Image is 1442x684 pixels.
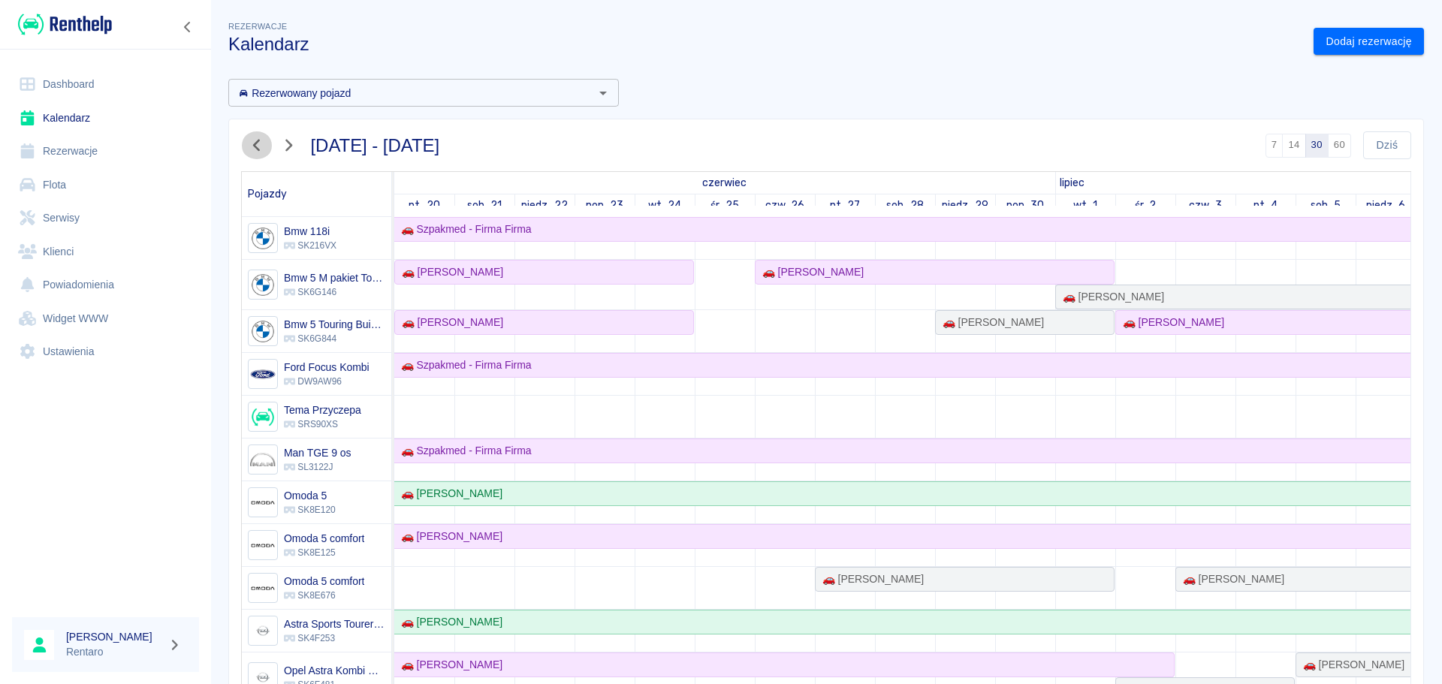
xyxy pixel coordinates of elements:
[395,357,532,373] div: 🚗 Szpakmed - Firma Firma
[284,531,364,546] h6: Omoda 5 comfort
[228,34,1302,55] h3: Kalendarz
[12,335,199,369] a: Ustawienia
[250,490,275,515] img: Image
[228,22,287,31] span: Rezerwacje
[1305,134,1329,158] button: 30 dni
[1363,131,1411,159] button: Dziś
[66,629,162,644] h6: [PERSON_NAME]
[250,576,275,601] img: Image
[250,226,275,251] img: Image
[284,239,336,252] p: SK216VX
[1003,194,1048,216] a: 30 czerwca 2025
[284,270,385,285] h6: Bmw 5 M pakiet Touring
[395,221,532,237] div: 🚗 Szpakmed - Firma Firma
[284,503,336,517] p: SK8E120
[938,194,992,216] a: 29 czerwca 2025
[396,315,503,330] div: 🚗 [PERSON_NAME]
[250,405,275,429] img: Image
[826,194,864,216] a: 27 czerwca 2025
[284,417,361,431] p: SRS90XS
[1314,28,1424,56] a: Dodaj rezerwację
[882,194,928,216] a: 28 czerwca 2025
[463,194,506,216] a: 21 czerwca 2025
[248,188,287,200] span: Pojazdy
[1117,315,1224,330] div: 🚗 [PERSON_NAME]
[284,631,385,645] p: SK4F253
[12,235,199,269] a: Klienci
[593,83,614,104] button: Otwórz
[12,134,199,168] a: Rezerwacje
[707,194,743,216] a: 25 czerwca 2025
[284,224,336,239] h6: Bmw 118i
[311,135,440,156] h3: [DATE] - [DATE]
[284,546,364,559] p: SK8E125
[937,315,1044,330] div: 🚗 [PERSON_NAME]
[66,644,162,660] p: Rentaro
[12,201,199,235] a: Serwisy
[816,571,924,587] div: 🚗 [PERSON_NAME]
[284,445,351,460] h6: Man TGE 9 os
[284,360,370,375] h6: Ford Focus Kombi
[284,375,370,388] p: DW9AW96
[395,614,502,630] div: 🚗 [PERSON_NAME]
[395,529,502,544] div: 🚗 [PERSON_NAME]
[12,101,199,135] a: Kalendarz
[1056,172,1088,194] a: 1 lipca 2025
[284,589,364,602] p: SK8E676
[1177,571,1284,587] div: 🚗 [PERSON_NAME]
[250,533,275,558] img: Image
[284,317,385,332] h6: Bmw 5 Touring Buissnes
[1307,194,1345,216] a: 5 lipca 2025
[395,657,502,673] div: 🚗 [PERSON_NAME]
[756,264,864,280] div: 🚗 [PERSON_NAME]
[582,194,628,216] a: 23 czerwca 2025
[284,332,385,345] p: SK6G844
[233,83,590,102] input: Wyszukaj i wybierz pojazdy...
[250,619,275,643] img: Image
[250,319,275,344] img: Image
[762,194,809,216] a: 26 czerwca 2025
[395,443,532,459] div: 🚗 Szpakmed - Firma Firma
[284,574,364,589] h6: Omoda 5 comfort
[1362,194,1410,216] a: 6 lipca 2025
[250,362,275,387] img: Image
[1328,134,1351,158] button: 60 dni
[1057,289,1164,305] div: 🚗 [PERSON_NAME]
[1069,194,1102,216] a: 1 lipca 2025
[644,194,686,216] a: 24 czerwca 2025
[1297,657,1404,673] div: 🚗 [PERSON_NAME]
[1266,134,1284,158] button: 7 dni
[396,264,503,280] div: 🚗 [PERSON_NAME]
[1185,194,1226,216] a: 3 lipca 2025
[284,402,361,417] h6: Tema Przyczepa
[698,172,750,194] a: 20 czerwca 2025
[12,302,199,336] a: Widget WWW
[284,285,385,299] p: SK6G146
[1282,134,1305,158] button: 14 dni
[176,17,199,37] button: Zwiń nawigację
[12,12,112,37] a: Renthelp logo
[250,273,275,297] img: Image
[12,168,199,202] a: Flota
[517,194,572,216] a: 22 czerwca 2025
[284,460,351,474] p: SL3122J
[284,663,385,678] h6: Opel Astra Kombi Kobalt
[1250,194,1282,216] a: 4 lipca 2025
[1131,194,1160,216] a: 2 lipca 2025
[12,268,199,302] a: Powiadomienia
[284,488,336,503] h6: Omoda 5
[405,194,444,216] a: 20 czerwca 2025
[18,12,112,37] img: Renthelp logo
[284,616,385,631] h6: Astra Sports Tourer Vulcan
[395,486,502,502] div: 🚗 [PERSON_NAME]
[12,68,199,101] a: Dashboard
[250,447,275,472] img: Image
